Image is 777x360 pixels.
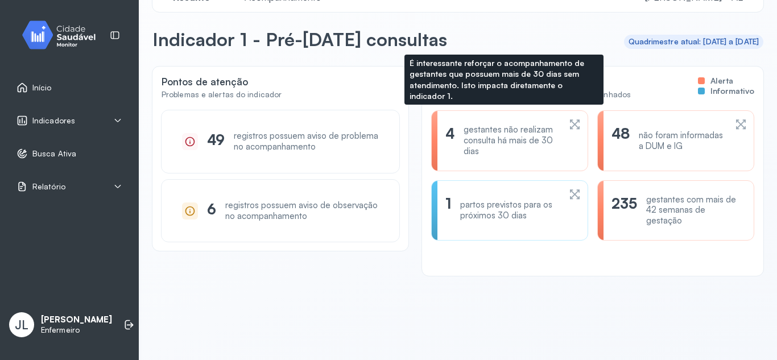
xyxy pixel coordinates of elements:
a: Início [16,82,122,93]
span: Início [32,83,52,93]
div: Problemas e alertas do indicador [162,90,282,100]
div: 49 [207,131,225,152]
div: 1 [445,195,451,226]
img: monitor.svg [12,18,114,52]
span: Relatório [32,182,65,192]
div: registros possuem aviso de observação no acompanhamento [225,200,379,222]
div: Resumo dos indivíduos [431,76,754,110]
div: Pontos de atenção [162,76,282,88]
div: registros possuem aviso de problema no acompanhamento [234,131,379,152]
div: 6 [207,200,216,222]
div: gestantes não realizam consulta há mais de 30 dias [464,125,560,156]
p: Indicador 1 - Pré-[DATE] consultas [152,28,447,51]
div: Resumo dos indivíduos [431,76,631,88]
span: Busca Ativa [32,149,76,159]
span: Alerta [710,76,733,86]
div: partos previstos para os próximos 30 dias [460,200,560,221]
p: [PERSON_NAME] [41,315,112,325]
div: Pontos de atenção [162,76,399,110]
div: Informações gerais sobre os indivíduos acompanhados [431,90,631,100]
span: Indicadores [32,116,75,126]
div: 4 [445,125,454,156]
div: 48 [611,125,630,156]
div: Quadrimestre atual: [DATE] a [DATE] [629,37,759,47]
span: JL [15,317,28,332]
a: Busca Ativa [16,148,122,159]
span: Informativo [710,86,754,96]
div: não foram informadas a DUM e IG [639,130,725,152]
div: 235 [611,195,637,226]
p: Enfermeiro [41,325,112,335]
div: gestantes com mais de 42 semanas de gestação [646,195,740,226]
